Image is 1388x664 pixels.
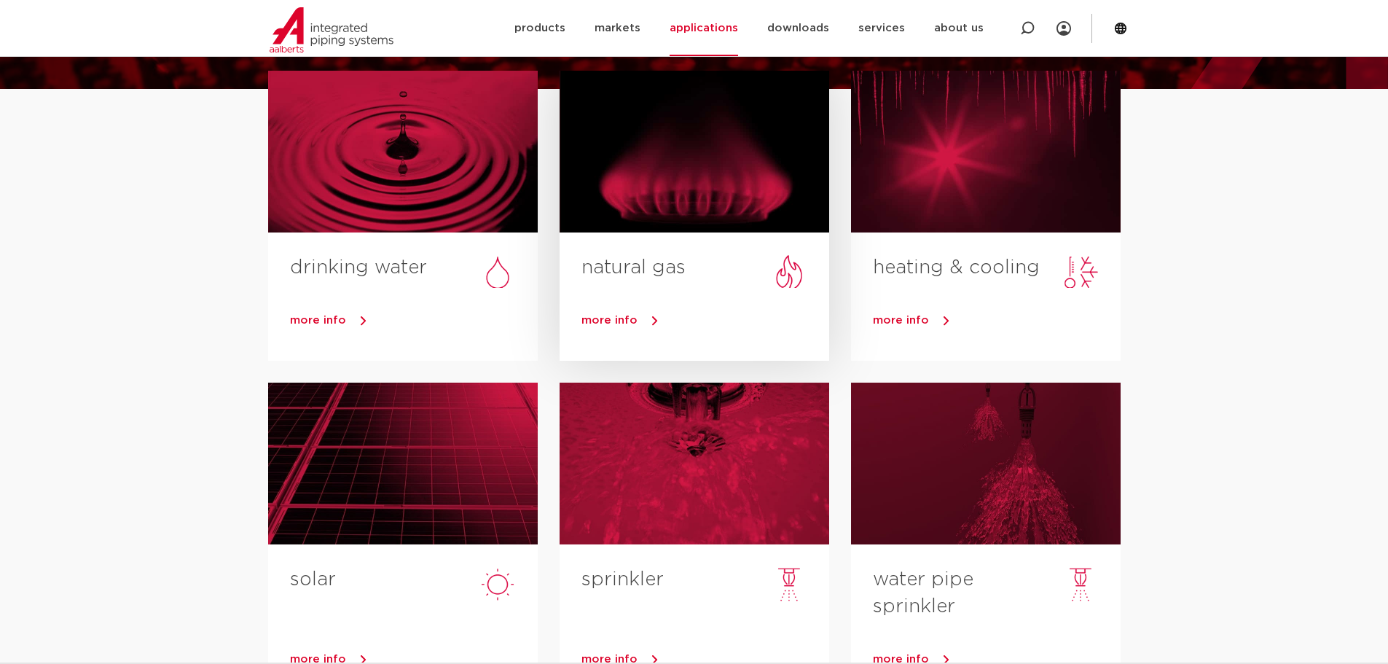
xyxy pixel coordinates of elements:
[290,570,336,589] a: solar
[581,315,638,326] font: more info
[873,310,1121,332] a: more info
[670,23,738,34] font: applications
[873,315,929,326] font: more info
[290,315,346,326] font: more info
[934,23,984,34] font: about us
[581,258,686,277] a: natural gas
[581,570,664,589] a: sprinkler
[873,258,1040,277] a: heating & cooling
[290,310,538,332] a: more info
[514,23,565,34] font: products
[873,570,973,615] a: water pipe sprinkler
[581,310,829,332] a: more info
[595,23,640,34] font: markets
[858,23,905,34] font: services
[767,23,829,34] font: downloads
[290,258,427,277] a: drinking water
